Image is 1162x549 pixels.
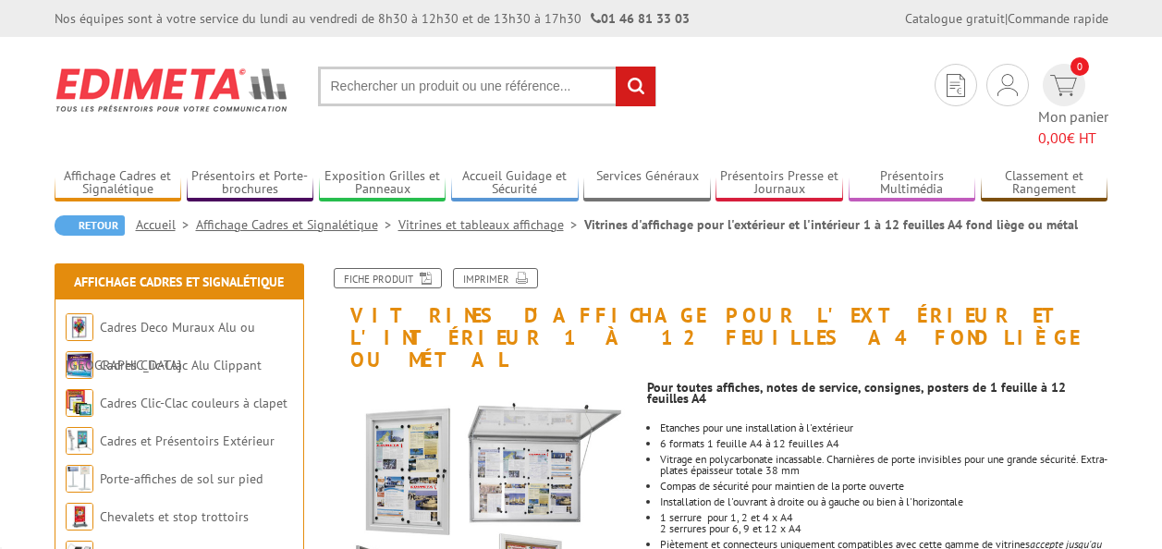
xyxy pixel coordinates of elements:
img: Cadres et Présentoirs Extérieur [66,427,93,455]
a: Chevalets et stop trottoirs [100,508,249,525]
a: Cadres Deco Muraux Alu ou [GEOGRAPHIC_DATA] [66,319,255,373]
img: Cadres Clic-Clac couleurs à clapet [66,389,93,417]
a: Cadres Clic-Clac Alu Clippant [100,357,262,373]
span: € HT [1038,128,1108,149]
div: | [905,9,1108,28]
img: Cadres Deco Muraux Alu ou Bois [66,313,93,341]
a: Accueil Guidage et Sécurité [451,168,579,199]
span: 0,00 [1038,128,1067,147]
input: Rechercher un produit ou une référence... [318,67,656,106]
img: Chevalets et stop trottoirs [66,503,93,531]
a: Cadres Clic-Clac couleurs à clapet [100,395,287,411]
a: Commande rapide [1008,10,1108,27]
a: Services Généraux [583,168,711,199]
a: Exposition Grilles et Panneaux [319,168,446,199]
li: Compas de sécurité pour maintien de la porte ouverte [660,481,1107,492]
img: devis rapide [997,74,1018,96]
img: devis rapide [947,74,965,97]
a: Catalogue gratuit [905,10,1005,27]
a: Cadres et Présentoirs Extérieur [100,433,275,449]
span: Mon panier [1038,106,1108,149]
a: Affichage Cadres et Signalétique [55,168,182,199]
a: Accueil [136,216,196,233]
a: Affichage Cadres et Signalétique [74,274,284,290]
li: Installation de l'ouvrant à droite ou à gauche ou bien à l'horizontale [660,496,1107,507]
li: 6 formats 1 feuille A4 à 12 feuilles A4 [660,438,1107,449]
strong: Pour toutes affiches, notes de service, consignes, posters de 1 feuille à 12 feuilles A4 [647,379,1066,407]
a: Fiche produit [334,268,442,288]
a: Retour [55,215,125,236]
img: Porte-affiches de sol sur pied [66,465,93,493]
img: Edimeta [55,55,290,124]
a: Porte-affiches de sol sur pied [100,470,263,487]
a: Affichage Cadres et Signalétique [196,216,398,233]
a: Présentoirs Presse et Journaux [716,168,843,199]
p: Etanches pour une installation à l'extérieur [660,422,1107,433]
li: 1 serrure pour 1, 2 et 4 x A4 2 serrures pour 6, 9 et 12 x A4 [660,512,1107,534]
strong: 01 46 81 33 03 [591,10,690,27]
span: 0 [1070,57,1089,76]
a: Présentoirs Multimédia [849,168,976,199]
a: Présentoirs et Porte-brochures [187,168,314,199]
a: Imprimer [453,268,538,288]
input: rechercher [616,67,655,106]
img: devis rapide [1050,75,1077,96]
a: devis rapide 0 Mon panier 0,00€ HT [1038,64,1108,149]
li: Vitrage en polycarbonate incassable. Charnières de porte invisibles pour une grande sécurité. Ext... [660,454,1107,476]
a: Vitrines et tableaux affichage [398,216,584,233]
h1: Vitrines d'affichage pour l'extérieur et l'intérieur 1 à 12 feuilles A4 fond liège ou métal [309,268,1122,372]
div: Nos équipes sont à votre service du lundi au vendredi de 8h30 à 12h30 et de 13h30 à 17h30 [55,9,690,28]
li: Vitrines d'affichage pour l'extérieur et l'intérieur 1 à 12 feuilles A4 fond liège ou métal [584,215,1078,234]
a: Classement et Rangement [981,168,1108,199]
